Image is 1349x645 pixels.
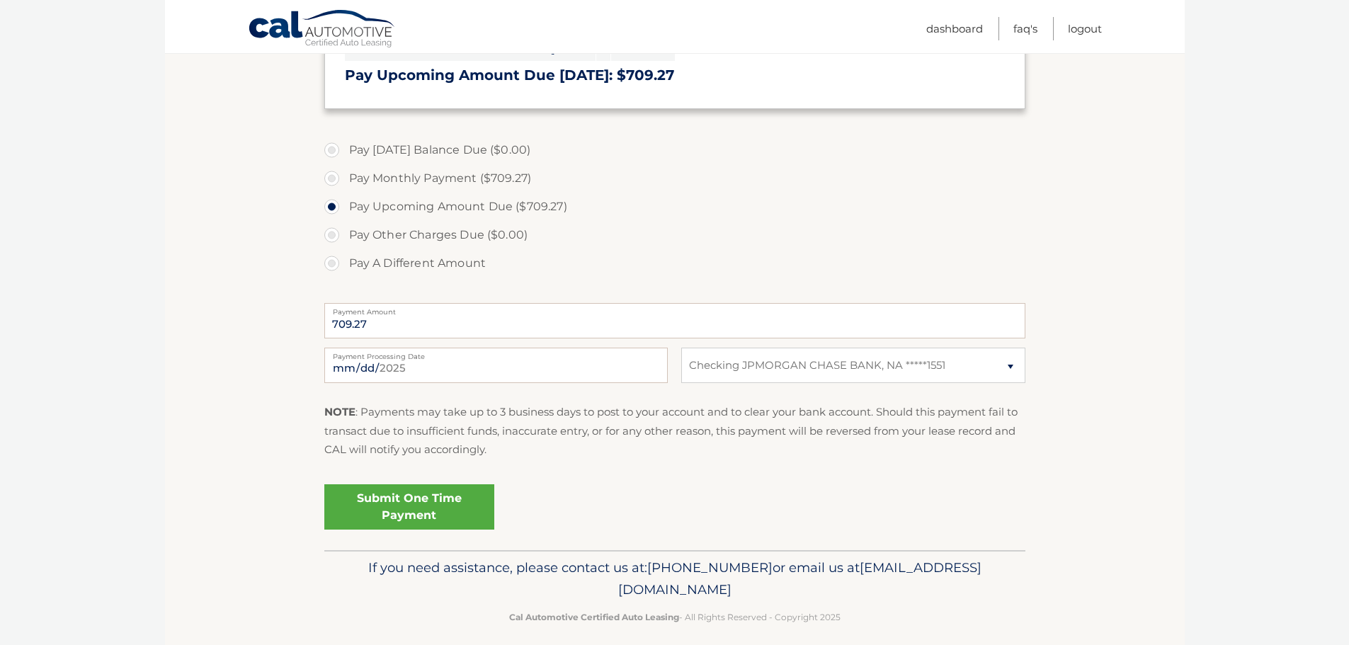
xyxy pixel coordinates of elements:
[509,612,679,622] strong: Cal Automotive Certified Auto Leasing
[248,9,397,50] a: Cal Automotive
[324,164,1025,193] label: Pay Monthly Payment ($709.27)
[324,303,1025,314] label: Payment Amount
[926,17,983,40] a: Dashboard
[324,303,1025,338] input: Payment Amount
[324,348,668,359] label: Payment Processing Date
[324,193,1025,221] label: Pay Upcoming Amount Due ($709.27)
[334,610,1016,624] p: - All Rights Reserved - Copyright 2025
[334,556,1016,602] p: If you need assistance, please contact us at: or email us at
[1068,17,1102,40] a: Logout
[1013,17,1037,40] a: FAQ's
[345,67,1005,84] h3: Pay Upcoming Amount Due [DATE]: $709.27
[324,221,1025,249] label: Pay Other Charges Due ($0.00)
[324,249,1025,278] label: Pay A Different Amount
[647,559,773,576] span: [PHONE_NUMBER]
[324,403,1025,459] p: : Payments may take up to 3 business days to post to your account and to clear your bank account....
[324,348,668,383] input: Payment Date
[324,484,494,530] a: Submit One Time Payment
[324,405,355,418] strong: NOTE
[324,136,1025,164] label: Pay [DATE] Balance Due ($0.00)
